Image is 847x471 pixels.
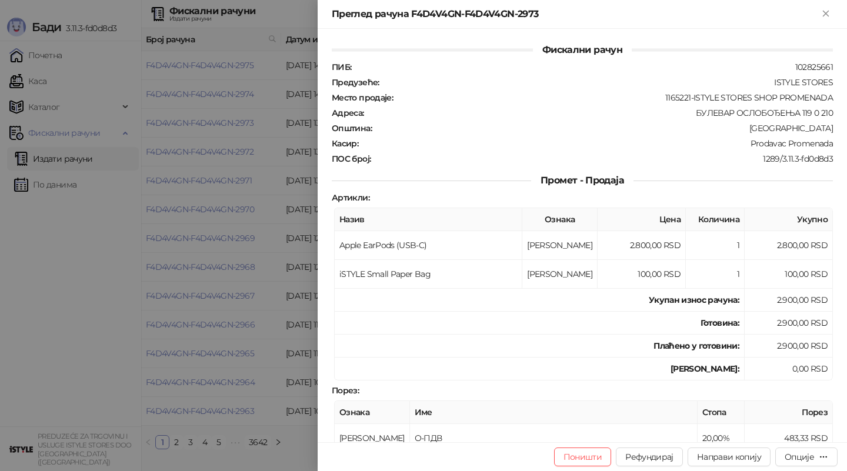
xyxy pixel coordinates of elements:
[335,260,522,289] td: iSTYLE Small Paper Bag
[332,385,359,396] strong: Порез :
[373,123,834,133] div: [GEOGRAPHIC_DATA]
[365,108,834,118] div: БУЛЕВАР ОСЛОБОЂЕЊА 119 0 210
[410,424,698,453] td: О-ПДВ
[698,401,745,424] th: Стопа
[335,424,410,453] td: [PERSON_NAME]
[335,401,410,424] th: Ознака
[745,208,833,231] th: Укупно
[332,77,379,88] strong: Предузеће :
[701,318,739,328] strong: Готовина :
[686,208,745,231] th: Количина
[332,62,351,72] strong: ПИБ :
[598,260,686,289] td: 100,00 RSD
[531,175,633,186] span: Промет - Продаја
[410,401,698,424] th: Име
[785,452,814,462] div: Опције
[698,424,745,453] td: 20,00%
[335,231,522,260] td: Apple EarPods (USB-C)
[332,123,372,133] strong: Општина :
[598,208,686,231] th: Цена
[332,92,393,103] strong: Место продаје :
[686,260,745,289] td: 1
[554,447,612,466] button: Поништи
[745,358,833,380] td: 0,00 RSD
[522,260,598,289] td: [PERSON_NAME]
[819,7,833,21] button: Close
[745,401,833,424] th: Порез
[332,153,371,164] strong: ПОС број :
[745,424,833,453] td: 483,33 RSD
[372,153,834,164] div: 1289/3.11.3-fd0d8d3
[332,108,364,118] strong: Адреса :
[697,452,761,462] span: Направи копију
[745,260,833,289] td: 100,00 RSD
[688,447,771,466] button: Направи копију
[745,231,833,260] td: 2.800,00 RSD
[649,295,739,305] strong: Укупан износ рачуна :
[745,312,833,335] td: 2.900,00 RSD
[686,231,745,260] td: 1
[335,208,522,231] th: Назив
[616,447,683,466] button: Рефундирај
[533,44,632,55] span: Фискални рачун
[394,92,834,103] div: 1165221-ISTYLE STORES SHOP PROMENADA
[775,447,838,466] button: Опције
[522,208,598,231] th: Ознака
[653,340,739,351] strong: Плаћено у готовини:
[332,138,358,149] strong: Касир :
[745,335,833,358] td: 2.900,00 RSD
[359,138,834,149] div: Prodavac Promenada
[671,363,739,374] strong: [PERSON_NAME]:
[745,289,833,312] td: 2.900,00 RSD
[332,192,369,203] strong: Артикли :
[332,7,819,21] div: Преглед рачуна F4D4V4GN-F4D4V4GN-2973
[352,62,834,72] div: 102825661
[598,231,686,260] td: 2.800,00 RSD
[381,77,834,88] div: ISTYLE STORES
[522,231,598,260] td: [PERSON_NAME]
